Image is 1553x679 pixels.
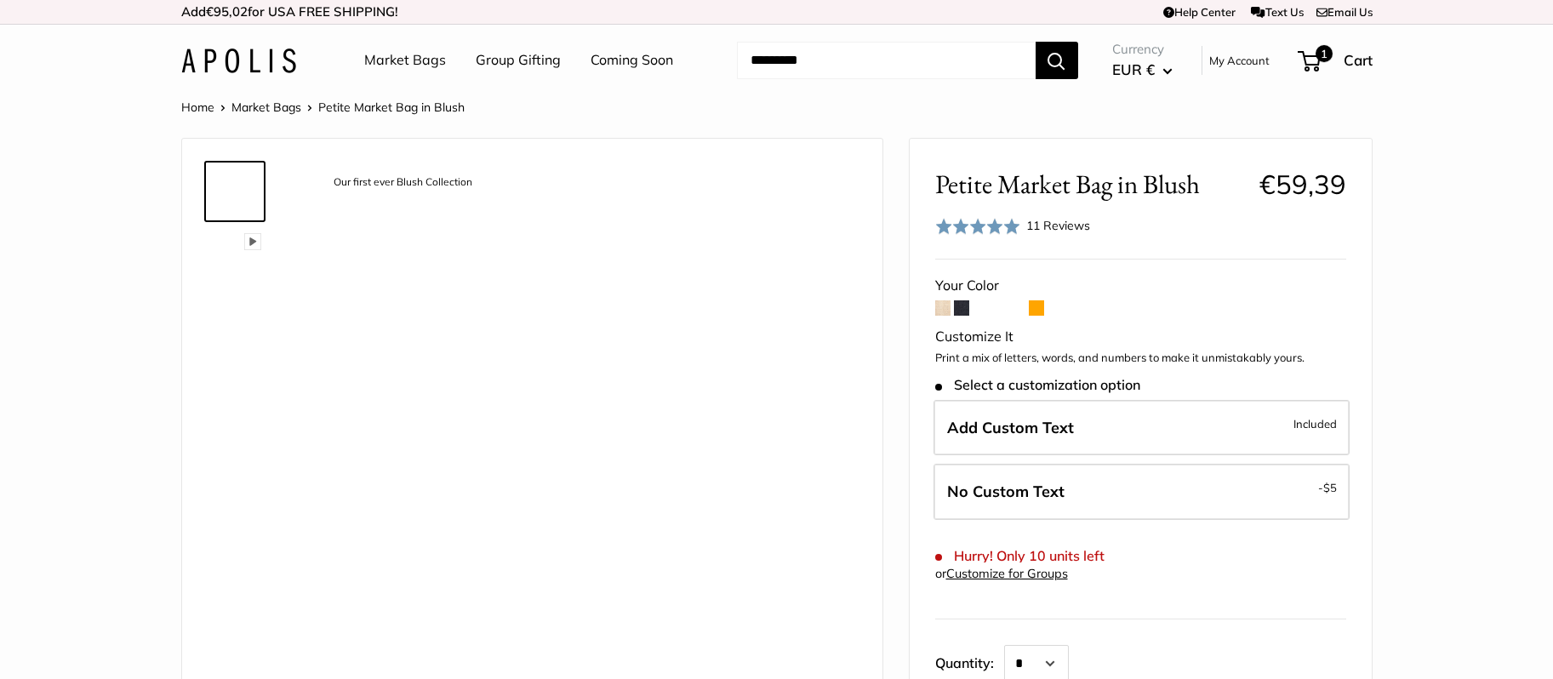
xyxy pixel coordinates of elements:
a: description_Our first ever Blush Collection [204,161,265,222]
a: description_Bird's eye view [204,365,265,426]
a: description_Effortless style wherever you go [204,501,265,562]
span: EUR € [1112,60,1155,78]
button: EUR € [1112,56,1173,83]
label: Leave Blank [934,464,1350,520]
a: Customize for Groups [946,566,1068,581]
a: Help Center [1163,5,1236,19]
a: Petite Market Bag in Blush [204,433,265,494]
span: No Custom Text [947,482,1065,501]
button: Search [1036,42,1078,79]
span: €95,02 [206,3,248,20]
a: description_Seal of authenticity printed on the backside of every bag. [204,569,265,630]
span: Cart [1344,51,1373,69]
a: Home [181,100,214,115]
label: Add Custom Text [934,400,1350,456]
a: Market Bags [364,48,446,73]
a: 1 Cart [1299,47,1373,74]
a: Group Gifting [476,48,561,73]
span: 11 Reviews [1026,218,1090,233]
img: Apolis [181,48,296,73]
span: 1 [1315,45,1332,62]
div: Our first ever Blush Collection [325,171,481,194]
span: Hurry! Only 10 units left [935,548,1105,564]
input: Search... [737,42,1036,79]
div: Customize It [935,324,1346,350]
span: Currency [1112,37,1173,61]
a: Petite Market Bag in Blush [204,297,265,358]
nav: Breadcrumb [181,96,465,118]
div: or [935,562,1068,585]
a: Coming Soon [591,48,673,73]
span: - [1318,477,1337,498]
a: Email Us [1316,5,1373,19]
span: Petite Market Bag in Blush [935,168,1247,200]
span: $5 [1323,481,1337,494]
a: My Account [1209,50,1270,71]
a: Petite Market Bag in Blush [204,229,265,290]
span: Included [1293,414,1337,434]
a: Text Us [1251,5,1303,19]
span: Select a customization option [935,377,1140,393]
div: Your Color [935,273,1346,299]
span: Petite Market Bag in Blush [318,100,465,115]
span: €59,39 [1259,168,1346,201]
p: Print a mix of letters, words, and numbers to make it unmistakably yours. [935,350,1346,367]
a: Market Bags [231,100,301,115]
span: Add Custom Text [947,418,1074,437]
